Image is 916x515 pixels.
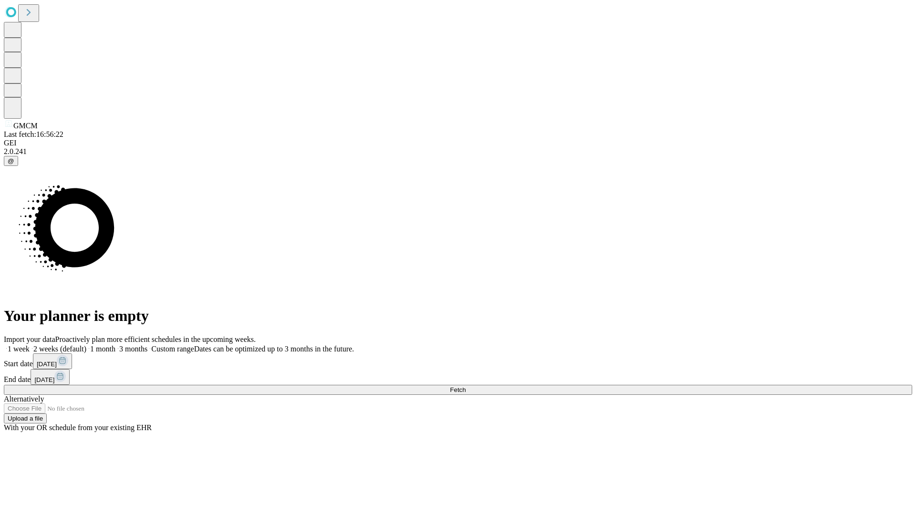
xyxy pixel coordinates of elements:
[4,147,912,156] div: 2.0.241
[4,369,912,385] div: End date
[119,345,147,353] span: 3 months
[4,385,912,395] button: Fetch
[4,413,47,423] button: Upload a file
[31,369,70,385] button: [DATE]
[33,345,86,353] span: 2 weeks (default)
[34,376,54,383] span: [DATE]
[37,360,57,368] span: [DATE]
[4,139,912,147] div: GEI
[151,345,194,353] span: Custom range
[4,156,18,166] button: @
[4,423,152,432] span: With your OR schedule from your existing EHR
[8,157,14,165] span: @
[194,345,354,353] span: Dates can be optimized up to 3 months in the future.
[8,345,30,353] span: 1 week
[4,353,912,369] div: Start date
[90,345,115,353] span: 1 month
[450,386,466,393] span: Fetch
[4,335,55,343] span: Import your data
[55,335,256,343] span: Proactively plan more efficient schedules in the upcoming weeks.
[13,122,38,130] span: GMCM
[4,307,912,325] h1: Your planner is empty
[4,130,63,138] span: Last fetch: 16:56:22
[4,395,44,403] span: Alternatively
[33,353,72,369] button: [DATE]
